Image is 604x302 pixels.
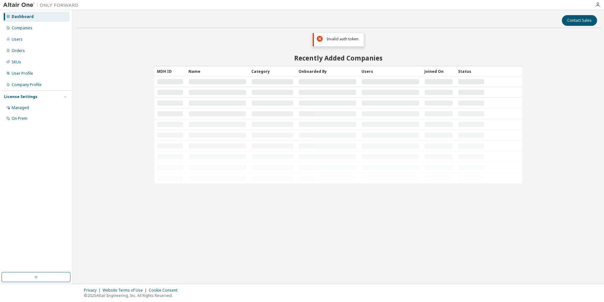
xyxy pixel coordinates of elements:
h2: Recently Added Companies [154,54,522,62]
div: Dashboard [12,14,34,19]
div: Website Terms of Use [103,288,149,293]
p: © 2025 Altair Engineering, Inc. All Rights Reserved. [84,293,181,298]
div: SKUs [12,60,21,65]
div: Status [458,66,484,76]
div: Users [361,66,419,76]
button: Contact Sales [562,15,597,26]
div: Onboarded By [299,66,356,76]
div: Category [251,66,294,76]
div: Companies [12,26,32,31]
div: Users [12,37,23,42]
img: Altair One [3,2,82,8]
div: On Prem [12,116,27,121]
div: Invalid auth token. [327,37,361,41]
div: Managed [12,105,29,110]
div: User Profile [12,71,33,76]
div: Orders [12,48,25,53]
div: License Settings [4,94,37,99]
div: Privacy [84,288,103,293]
div: Company Profile [12,82,42,87]
div: Name [188,66,246,76]
div: MDH ID [157,66,183,76]
div: Joined On [424,66,453,76]
div: Cookie Consent [149,288,181,293]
